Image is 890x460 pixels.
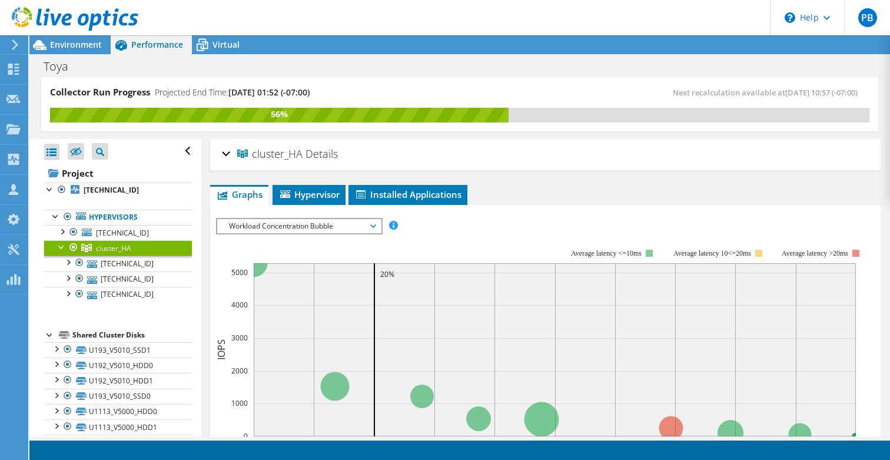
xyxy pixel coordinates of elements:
[44,183,192,198] a: [TECHNICAL_ID]
[858,8,877,27] span: PB
[44,373,192,388] a: U192_V5010_HDD1
[231,333,248,343] text: 3000
[237,148,303,160] span: cluster_HA
[673,87,864,98] span: Next recalculation available at
[228,87,310,98] span: [DATE] 01:52 (-07:00)
[44,225,192,240] a: [TECHNICAL_ID]
[72,328,192,342] div: Shared Cluster Disks
[44,164,192,183] a: Project
[216,188,263,200] span: Graphs
[305,147,338,161] span: Details
[155,86,310,99] h4: Projected End Time:
[44,404,192,419] a: U1113_V5000_HDD0
[354,188,461,200] span: Installed Applications
[44,256,192,271] a: [TECHNICAL_ID]
[96,243,131,253] span: cluster_HA
[44,210,192,225] a: Hypervisors
[44,435,192,450] a: U1114_V5000_HDD0
[44,389,192,404] a: U193_V5010_SSD0
[231,366,248,376] text: 2000
[44,272,192,287] a: [TECHNICAL_ID]
[44,358,192,373] a: U192_V5010_HDD0
[96,228,149,238] span: [TECHNICAL_ID]
[44,240,192,256] a: cluster_HA
[785,87,858,98] span: [DATE] 10:57 (-07:00)
[131,39,183,50] span: Performance
[278,188,340,200] span: Hypervisor
[50,39,102,50] span: Environment
[44,342,192,358] a: U193_V5010_SSD1
[231,300,248,310] text: 4000
[44,287,192,302] a: [TECHNICAL_ID]
[673,249,751,257] tspan: Average latency 10<=20ms
[50,108,509,121] div: 56%
[84,185,139,195] b: [TECHNICAL_ID]
[782,249,848,257] text: Average latency >20ms
[231,398,248,408] text: 1000
[223,219,374,233] span: Workload Concentration Bubble
[38,60,87,73] h1: Toya
[380,269,394,279] text: 20%
[244,431,248,441] text: 0
[571,249,642,257] tspan: Average latency <=10ms
[231,267,248,277] text: 5000
[785,12,795,23] svg: \n
[212,39,240,50] span: Virtual
[215,339,228,360] text: IOPS
[44,419,192,435] a: U1113_V5000_HDD1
